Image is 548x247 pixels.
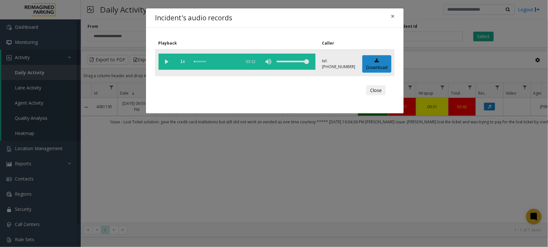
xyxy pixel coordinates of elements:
[319,37,359,50] th: Caller
[366,85,386,96] button: Close
[175,54,191,70] span: playback speed button
[155,37,319,50] th: Playback
[386,8,399,24] button: Close
[322,58,356,70] p: tel:[PHONE_NUMBER]
[194,54,238,70] div: scrub bar
[155,13,232,23] h4: Incident's audio records
[277,54,309,70] div: volume level
[391,12,395,21] span: ×
[362,55,391,73] a: Download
